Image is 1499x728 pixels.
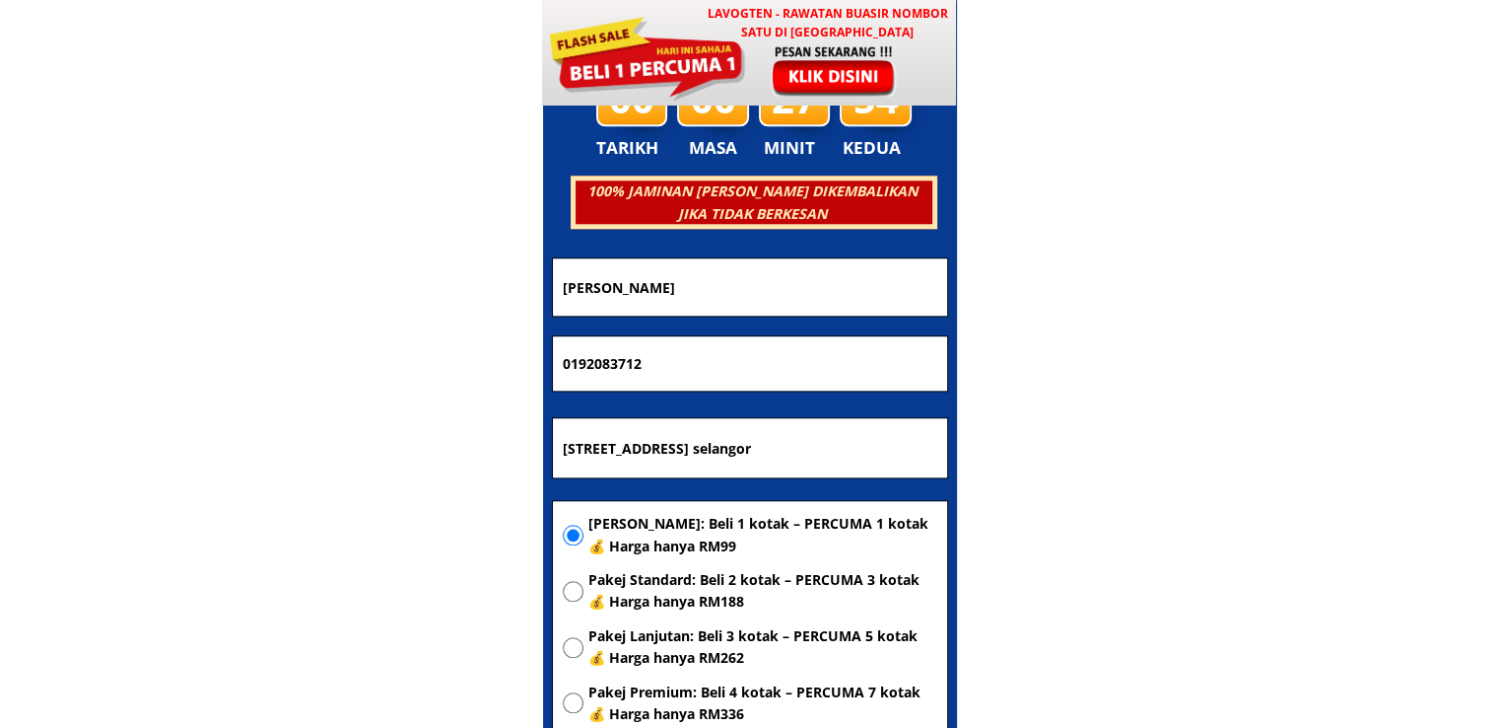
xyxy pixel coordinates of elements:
h3: MINIT [764,134,823,162]
h3: 100% JAMINAN [PERSON_NAME] DIKEMBALIKAN JIKA TIDAK BERKESAN [573,181,931,225]
h3: MASA [680,134,747,162]
span: Pakej Premium: Beli 4 kotak – PERCUMA 7 kotak 💰 Harga hanya RM336 [588,682,937,726]
span: Pakej Standard: Beli 2 kotak – PERCUMA 3 kotak 💰 Harga hanya RM188 [588,569,937,614]
input: Nama penuh [558,258,942,315]
h3: KEDUA [843,134,907,162]
h3: TARIKH [596,134,679,162]
input: Nombor Telefon Bimbit [558,336,942,392]
span: Pakej Lanjutan: Beli 3 kotak – PERCUMA 5 kotak 💰 Harga hanya RM262 [588,625,937,670]
input: Alamat [558,418,942,477]
span: [PERSON_NAME]: Beli 1 kotak – PERCUMA 1 kotak 💰 Harga hanya RM99 [588,513,937,557]
h3: LAVOGTEN - Rawatan Buasir Nombor Satu di [GEOGRAPHIC_DATA] [698,4,957,41]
